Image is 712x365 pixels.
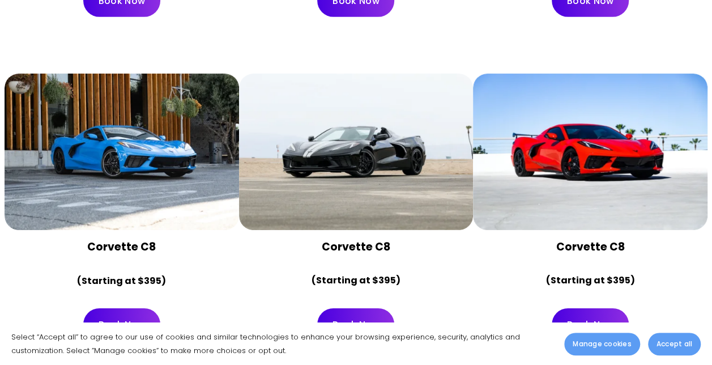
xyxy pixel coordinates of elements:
a: Book Now [552,308,629,341]
strong: (Starting at $395) [312,274,400,287]
strong: Corvette C8 [322,239,390,254]
a: Book Now [317,308,394,341]
strong: (Starting at $395) [77,274,166,287]
button: Sport Cars For Rent in Los Angeles [239,74,474,230]
button: Manage cookies [564,333,639,355]
a: Book Now [83,308,160,341]
strong: Corvette C8 [87,239,156,254]
strong: Corvette C8 [556,239,625,254]
strong: (Starting at $395) [546,274,635,287]
span: Manage cookies [573,339,631,349]
p: Select “Accept all” to agree to our use of cookies and similar technologies to enhance your brows... [11,330,553,357]
button: Accept all [648,333,701,355]
span: Accept all [656,339,692,349]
